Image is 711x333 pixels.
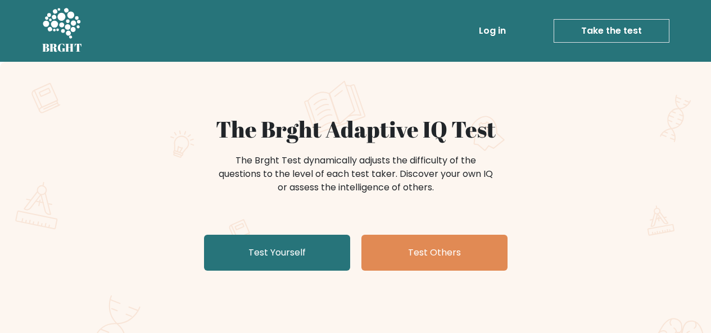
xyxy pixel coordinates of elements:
a: Test Others [361,235,508,271]
div: The Brght Test dynamically adjusts the difficulty of the questions to the level of each test take... [215,154,496,194]
h5: BRGHT [42,41,83,54]
a: Test Yourself [204,235,350,271]
a: Log in [474,20,510,42]
h1: The Brght Adaptive IQ Test [81,116,630,143]
a: Take the test [554,19,669,43]
a: BRGHT [42,4,83,57]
